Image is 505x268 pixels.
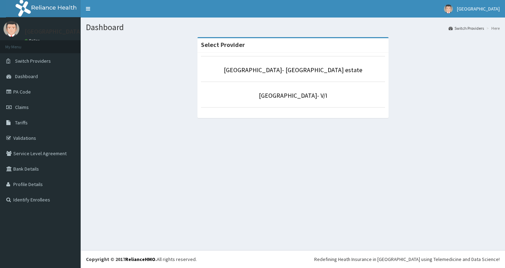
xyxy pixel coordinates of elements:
[15,119,28,126] span: Tariffs
[485,25,500,31] li: Here
[81,250,505,268] footer: All rights reserved.
[125,256,155,262] a: RelianceHMO
[15,58,51,64] span: Switch Providers
[224,66,362,74] a: [GEOGRAPHIC_DATA]- [GEOGRAPHIC_DATA] estate
[259,91,327,99] a: [GEOGRAPHIC_DATA]- V/I
[25,38,41,43] a: Online
[86,256,157,262] strong: Copyright © 2017 .
[15,104,29,110] span: Claims
[457,6,500,12] span: [GEOGRAPHIC_DATA]
[201,41,245,49] strong: Select Provider
[449,25,484,31] a: Switch Providers
[314,256,500,263] div: Redefining Heath Insurance in [GEOGRAPHIC_DATA] using Telemedicine and Data Science!
[4,21,19,37] img: User Image
[444,5,453,13] img: User Image
[15,73,38,80] span: Dashboard
[86,23,500,32] h1: Dashboard
[25,28,82,35] p: [GEOGRAPHIC_DATA]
